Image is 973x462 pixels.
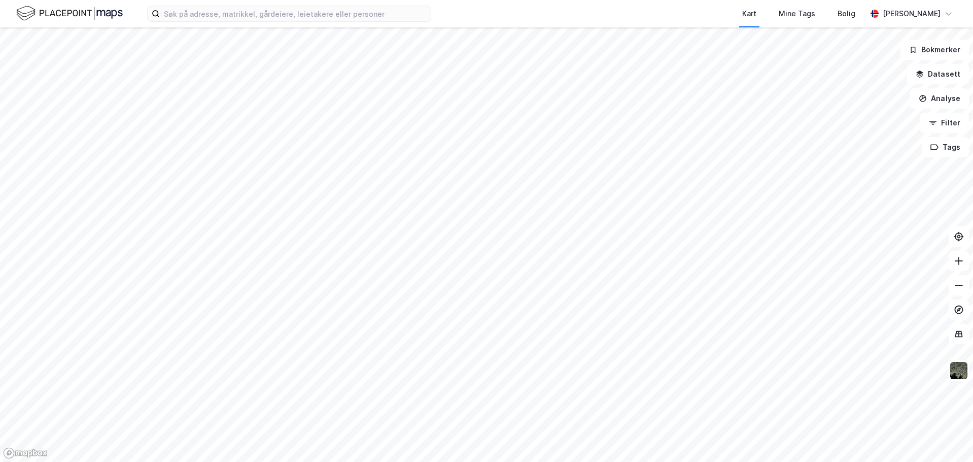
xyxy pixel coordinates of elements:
[922,137,969,157] button: Tags
[949,361,968,380] img: 9k=
[838,8,855,20] div: Bolig
[907,64,969,84] button: Datasett
[779,8,815,20] div: Mine Tags
[160,6,431,21] input: Søk på adresse, matrikkel, gårdeiere, leietakere eller personer
[3,447,48,459] a: Mapbox homepage
[742,8,756,20] div: Kart
[900,40,969,60] button: Bokmerker
[922,413,973,462] iframe: Chat Widget
[910,88,969,109] button: Analyse
[920,113,969,133] button: Filter
[16,5,123,22] img: logo.f888ab2527a4732fd821a326f86c7f29.svg
[883,8,941,20] div: [PERSON_NAME]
